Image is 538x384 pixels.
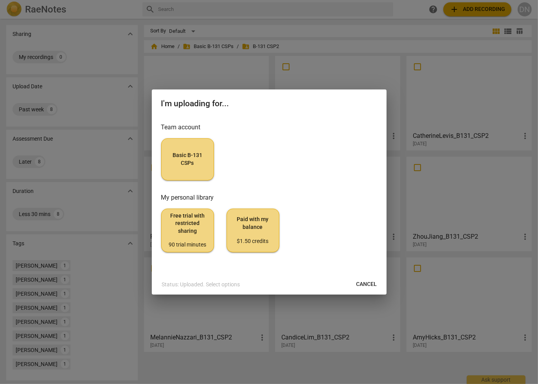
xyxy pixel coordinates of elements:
[161,138,214,180] button: Basic B-131 CSPs
[162,280,240,289] p: Status: Uploaded. Select options
[227,209,279,252] button: Paid with my balance$1.50 credits
[350,277,383,291] button: Cancel
[161,99,377,109] h2: I'm uploading for...
[233,238,273,245] div: $1.50 credits
[168,152,207,167] span: Basic B-131 CSPs
[168,212,207,249] span: Free trial with restricted sharing
[161,209,214,252] button: Free trial with restricted sharing90 trial minutes
[168,241,207,249] div: 90 trial minutes
[356,280,377,288] span: Cancel
[233,216,273,245] span: Paid with my balance
[161,123,377,132] h3: Team account
[161,193,377,202] h3: My personal library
